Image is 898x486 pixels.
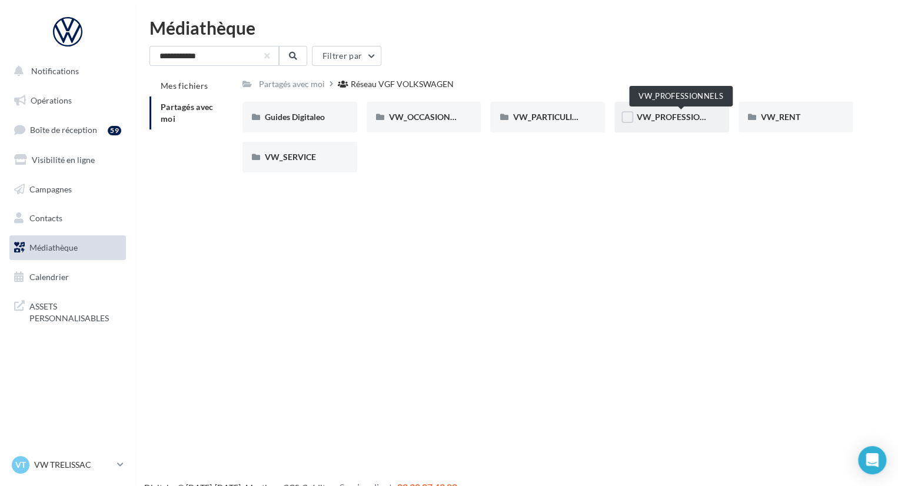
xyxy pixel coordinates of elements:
[265,152,316,162] span: VW_SERVICE
[9,454,126,476] a: VT VW TRELISSAC
[761,112,800,122] span: VW_RENT
[7,88,128,113] a: Opérations
[31,66,79,76] span: Notifications
[31,95,72,105] span: Opérations
[312,46,381,66] button: Filtrer par
[629,86,733,106] div: VW_PROFESSIONNELS
[29,272,69,282] span: Calendrier
[259,78,325,90] div: Partagés avec moi
[29,298,121,324] span: ASSETS PERSONNALISABLES
[7,235,128,260] a: Médiathèque
[32,155,95,165] span: Visibilité en ligne
[7,117,128,142] a: Boîte de réception59
[7,148,128,172] a: Visibilité en ligne
[7,177,128,202] a: Campagnes
[15,459,26,471] span: VT
[30,125,97,135] span: Boîte de réception
[351,78,454,90] div: Réseau VGF VOLKSWAGEN
[637,112,726,122] span: VW_PROFESSIONNELS
[161,102,214,124] span: Partagés avec moi
[7,265,128,289] a: Calendrier
[7,206,128,231] a: Contacts
[513,112,586,122] span: VW_PARTICULIERS
[29,213,62,223] span: Contacts
[161,81,208,91] span: Mes fichiers
[7,294,128,328] a: ASSETS PERSONNALISABLES
[108,126,121,135] div: 59
[389,112,504,122] span: VW_OCCASIONS_GARANTIES
[7,59,124,84] button: Notifications
[149,19,884,36] div: Médiathèque
[265,112,325,122] span: Guides Digitaleo
[29,242,78,252] span: Médiathèque
[858,446,886,474] div: Open Intercom Messenger
[29,184,72,194] span: Campagnes
[34,459,112,471] p: VW TRELISSAC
